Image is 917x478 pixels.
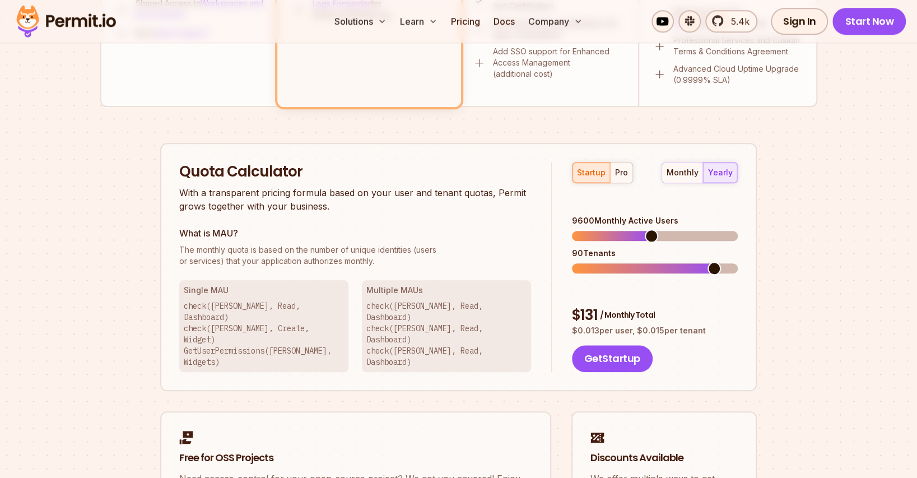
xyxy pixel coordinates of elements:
[572,248,738,259] div: 90 Tenants
[673,35,803,57] p: Professional Services and Custom Terms & Conditions Agreement
[366,285,527,296] h3: Multiple MAUs
[395,10,442,33] button: Learn
[184,300,344,368] p: check([PERSON_NAME], Read, Dashboard) check([PERSON_NAME], Create, Widget) GetUserPermissions([PE...
[832,8,906,35] a: Start Now
[615,167,628,178] div: pro
[572,305,738,326] div: $ 131
[572,345,653,372] button: GetStartup
[184,285,344,296] h3: Single MAU
[771,8,828,35] a: Sign In
[179,451,532,465] h2: Free for OSS Projects
[600,309,655,321] span: / Monthly Total
[330,10,391,33] button: Solutions
[572,325,738,336] p: $ 0.013 per user, $ 0.015 per tenant
[179,244,531,267] p: or services) that your application authorizes monthly.
[179,186,531,213] p: With a transparent pricing formula based on your user and tenant quotas, Permit grows together wi...
[724,15,750,28] span: 5.4k
[446,10,485,33] a: Pricing
[366,300,527,368] p: check([PERSON_NAME], Read, Dashboard) check([PERSON_NAME], Read, Dashboard) check([PERSON_NAME], ...
[493,46,625,80] p: Add SSO support for Enhanced Access Management (additional cost)
[179,226,531,240] h3: What is MAU?
[179,244,531,256] span: The monthly quota is based on the number of unique identities (users
[673,63,803,86] p: Advanced Cloud Uptime Upgrade (0.9999% SLA)
[572,215,738,226] div: 9600 Monthly Active Users
[667,167,699,178] div: monthly
[524,10,587,33] button: Company
[489,10,519,33] a: Docs
[705,10,757,33] a: 5.4k
[11,2,121,40] img: Permit logo
[590,451,738,465] h2: Discounts Available
[179,162,531,182] h2: Quota Calculator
